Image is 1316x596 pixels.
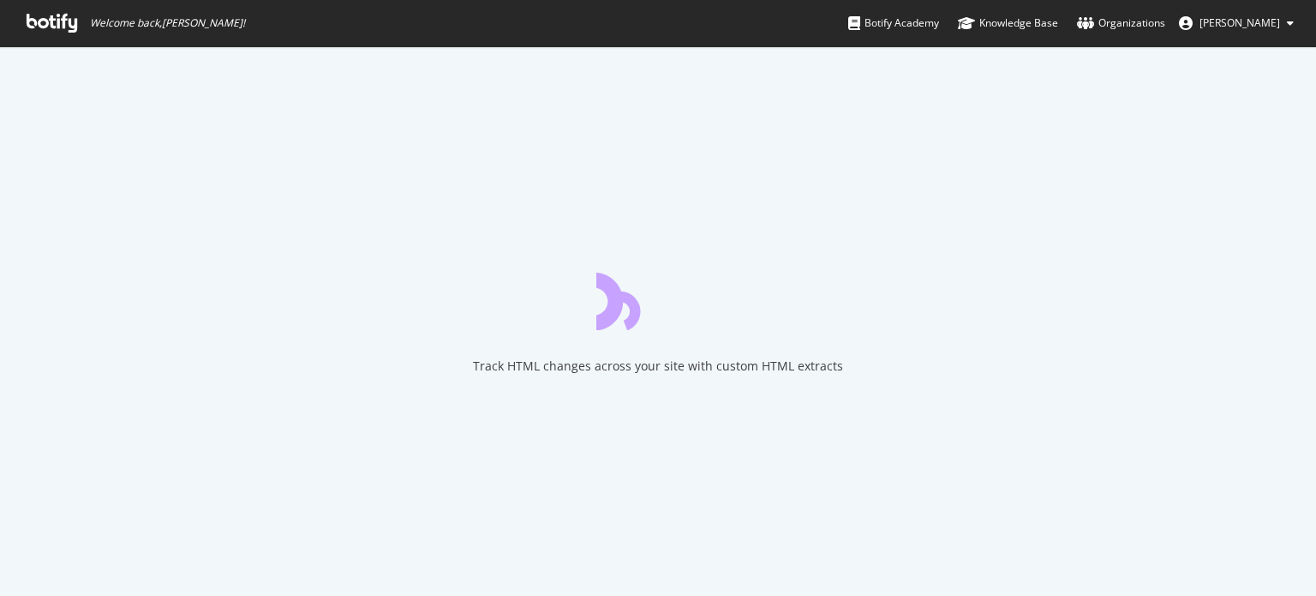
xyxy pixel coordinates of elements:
span: Welcome back, [PERSON_NAME] ! [90,16,245,30]
div: Organizations [1077,15,1165,32]
button: [PERSON_NAME] [1165,9,1307,37]
span: Olivier Job [1199,15,1280,30]
div: Track HTML changes across your site with custom HTML extracts [473,358,843,375]
div: Knowledge Base [958,15,1058,32]
div: Botify Academy [848,15,939,32]
div: animation [596,268,720,330]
